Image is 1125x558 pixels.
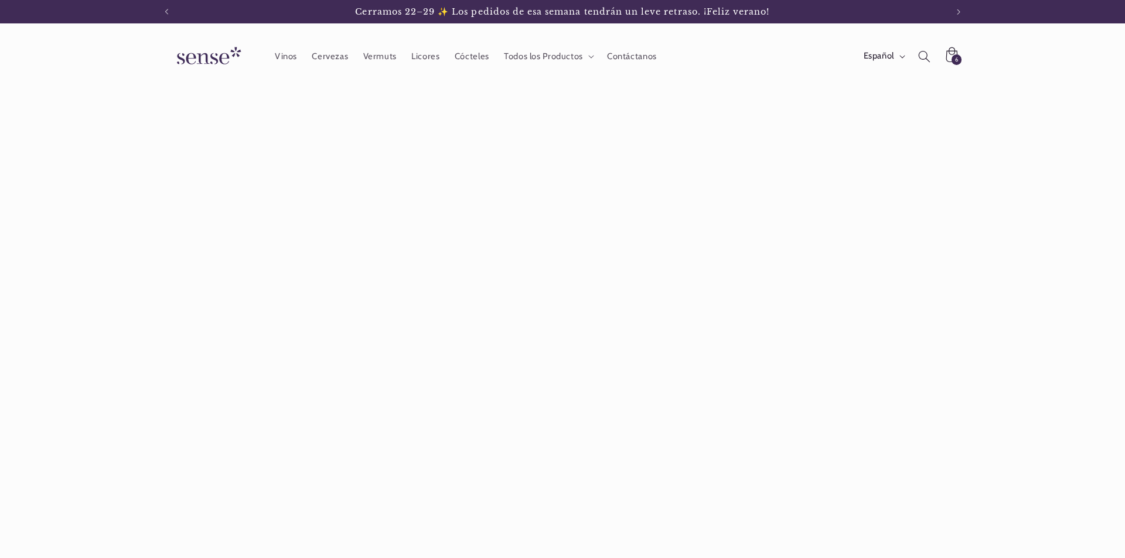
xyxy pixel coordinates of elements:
span: Todos los Productos [504,51,583,62]
a: Licores [404,43,448,69]
a: Sense [158,35,255,78]
img: Sense [163,40,251,73]
span: 6 [955,54,959,65]
summary: Búsqueda [911,43,937,70]
span: Español [864,50,894,63]
span: Contáctanos [607,51,657,62]
a: Contáctanos [599,43,664,69]
span: Cervezas [312,51,348,62]
span: Licores [411,51,439,62]
a: Vinos [267,43,304,69]
span: Cócteles [455,51,489,62]
span: Vermuts [363,51,397,62]
a: Cócteles [447,43,496,69]
span: Vinos [275,51,297,62]
a: Cervezas [305,43,356,69]
a: Vermuts [356,43,404,69]
button: Español [856,44,911,68]
span: Cerramos 22–29 ✨ Los pedidos de esa semana tendrán un leve retraso. ¡Feliz verano! [355,6,769,17]
summary: Todos los Productos [496,43,599,69]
